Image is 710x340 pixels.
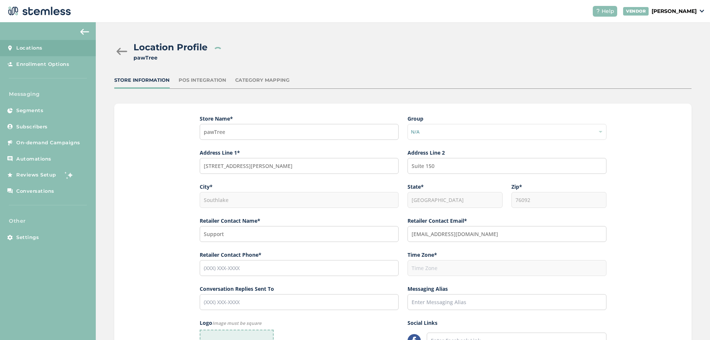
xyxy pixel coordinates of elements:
[673,304,710,340] iframe: Chat Widget
[408,319,606,327] label: Social Links
[200,251,399,259] label: Retailer Contact Phone*
[408,158,606,174] input: Enter Address Line 2
[200,149,399,156] label: Address Line 1*
[408,285,606,293] label: Messaging Alias
[652,7,697,15] p: [PERSON_NAME]
[80,29,89,35] img: icon-arrow-back-accent-c549486e.svg
[596,9,600,13] img: icon-help-white-03924b79.svg
[16,44,43,52] span: Locations
[6,4,71,18] img: logo-dark-0685b13c.svg
[200,294,399,310] input: (XXX) XXX-XXXX
[623,7,649,16] div: VENDOR
[235,77,290,84] div: Category Mapping
[408,294,606,310] input: Enter Messaging Alias
[16,61,69,68] span: Enrollment Options
[408,115,606,122] label: Group
[62,168,77,182] img: glitter-stars-b7820f95.gif
[114,77,170,84] div: Store Information
[200,183,399,191] label: City
[200,124,399,140] input: Enter Store Name
[200,217,399,225] label: Retailer Contact Name
[16,171,56,179] span: Reviews Setup
[179,77,226,84] div: POS Integration
[408,251,606,259] label: Time Zone
[16,123,48,131] span: Subscribers
[602,7,614,15] span: Help
[408,183,503,191] label: State
[200,319,399,327] label: Logo
[700,10,704,13] img: icon_down-arrow-small-66adaf34.svg
[200,226,399,242] input: Enter Contact Name
[408,217,606,225] label: Retailer Contact Email
[133,54,207,62] div: pawTree
[200,260,399,276] input: (XXX) XXX-XXXX
[200,285,399,293] label: Conversation Replies Sent To
[408,149,606,156] label: Address Line 2
[511,183,606,191] label: Zip
[408,226,606,242] input: Enter Contact Email
[16,188,54,195] span: Conversations
[16,139,80,147] span: On-demand Campaigns
[16,234,39,241] span: Settings
[200,115,399,122] label: Store Name
[133,41,207,54] h2: Location Profile
[16,155,51,163] span: Automations
[212,320,261,326] span: Image must be square
[16,107,43,114] span: Segments
[200,158,399,174] input: Start typing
